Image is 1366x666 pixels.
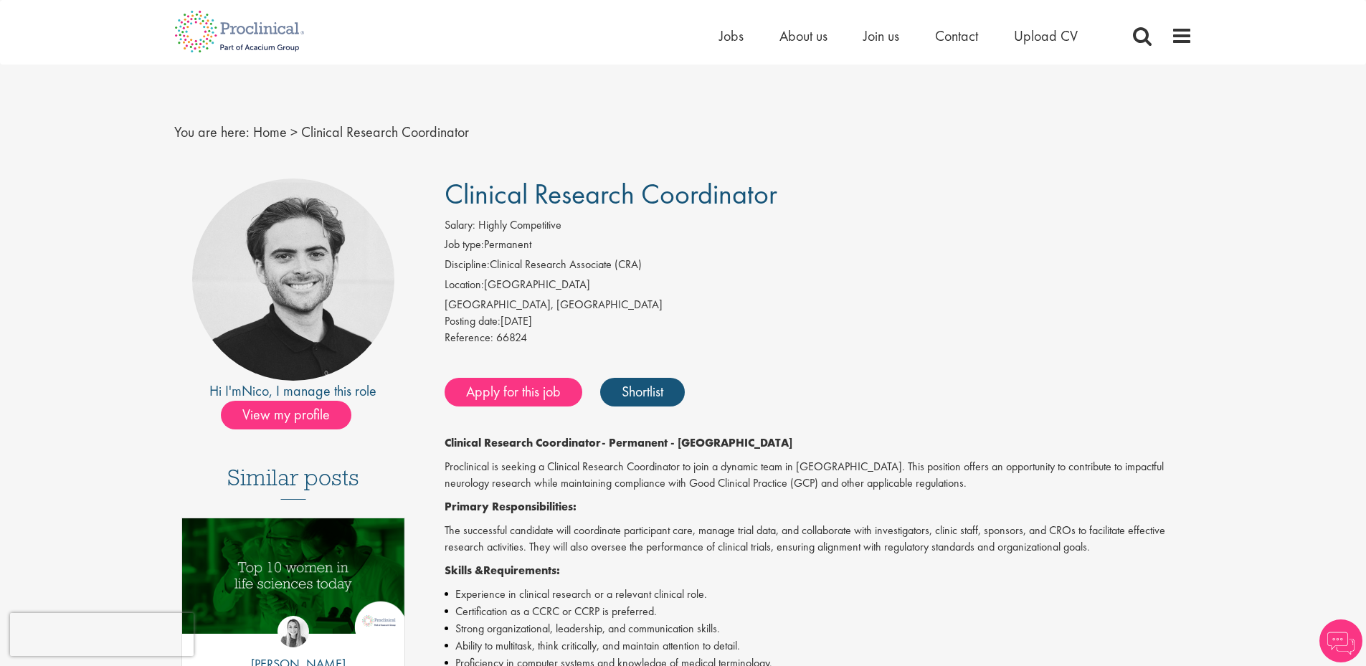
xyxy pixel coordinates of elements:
[600,378,685,406] a: Shortlist
[182,518,405,645] a: Link to a post
[445,603,1192,620] li: Certification as a CCRC or CCRP is preferred.
[445,257,490,273] label: Discipline:
[445,563,483,578] strong: Skills &
[10,613,194,656] iframe: reCAPTCHA
[445,176,777,212] span: Clinical Research Coordinator
[445,237,484,253] label: Job type:
[182,518,405,634] img: Top 10 women in life sciences today
[445,277,484,293] label: Location:
[445,277,1192,297] li: [GEOGRAPHIC_DATA]
[935,27,978,45] a: Contact
[174,123,250,141] span: You are here:
[602,435,792,450] strong: - Permanent - [GEOGRAPHIC_DATA]
[445,435,602,450] strong: Clinical Research Coordinator
[445,620,1192,637] li: Strong organizational, leadership, and communication skills.
[445,217,475,234] label: Salary:
[445,313,1192,330] div: [DATE]
[445,257,1192,277] li: Clinical Research Associate (CRA)
[445,459,1192,492] p: Proclinical is seeking a Clinical Research Coordinator to join a dynamic team in [GEOGRAPHIC_DATA...
[221,404,366,422] a: View my profile
[290,123,298,141] span: >
[1014,27,1078,45] a: Upload CV
[278,616,309,647] img: Hannah Burke
[478,217,561,232] span: Highly Competitive
[221,401,351,429] span: View my profile
[301,123,469,141] span: Clinical Research Coordinator
[227,465,359,500] h3: Similar posts
[445,523,1192,556] p: The successful candidate will coordinate participant care, manage trial data, and collaborate wit...
[445,378,582,406] a: Apply for this job
[483,563,560,578] strong: Requirements:
[779,27,827,45] a: About us
[719,27,744,45] a: Jobs
[1319,619,1362,662] img: Chatbot
[253,123,287,141] a: breadcrumb link
[445,330,493,346] label: Reference:
[445,499,577,514] strong: Primary Responsibilities:
[242,381,269,400] a: Nico
[445,237,1192,257] li: Permanent
[445,297,1192,313] div: [GEOGRAPHIC_DATA], [GEOGRAPHIC_DATA]
[445,313,501,328] span: Posting date:
[496,330,527,345] span: 66824
[192,179,394,381] img: imeage of recruiter Nico Kohlwes
[445,586,1192,603] li: Experience in clinical research or a relevant clinical role.
[863,27,899,45] a: Join us
[445,637,1192,655] li: Ability to multitask, think critically, and maintain attention to detail.
[174,381,413,401] div: Hi I'm , I manage this role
